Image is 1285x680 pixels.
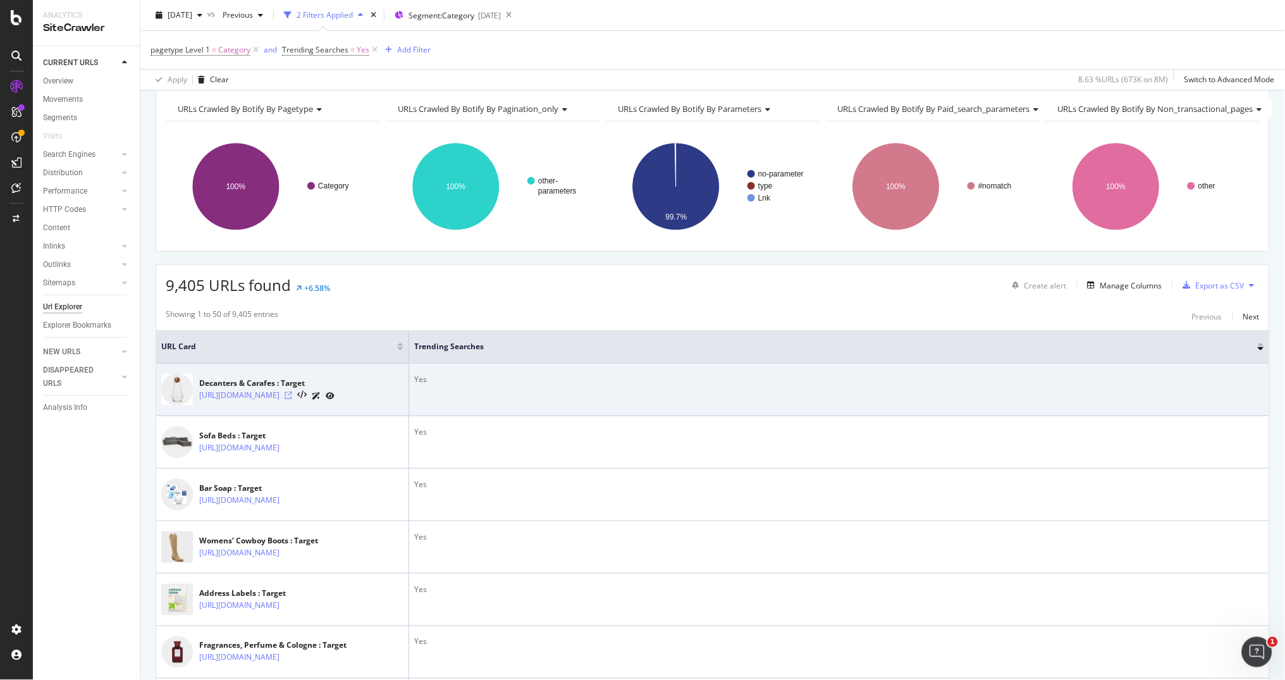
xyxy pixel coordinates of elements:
img: main image [161,531,193,563]
a: Sitemaps [43,276,118,290]
div: Visits [43,130,62,143]
text: 99.7% [665,213,687,221]
div: Analytics [43,10,130,21]
h4: URLs Crawled By Botify By paid_search_parameters [835,99,1049,119]
div: Yes [414,636,1264,648]
a: Segments [43,111,131,125]
svg: A chart. [166,132,379,242]
a: Analysis Info [43,401,131,414]
div: Apply [168,74,187,85]
button: Create alert [1007,275,1067,295]
span: 1 [1268,637,1278,647]
img: main image [161,426,193,458]
span: = [350,44,355,55]
span: Previous [218,9,253,20]
div: Womens’ Cowboy Boots : Target [199,535,335,547]
button: Add Filter [380,42,431,58]
text: parameters [538,187,577,195]
text: 100% [446,182,466,191]
button: View HTML Source [297,391,307,400]
div: Manage Columns [1100,280,1162,291]
text: no-parameter [758,170,804,178]
a: Movements [43,93,131,106]
div: [DATE] [478,10,501,21]
button: 2 Filters Applied [279,5,368,25]
h4: URLs Crawled By Botify By pagination_only [395,99,588,119]
div: Analysis Info [43,401,87,414]
h4: URLs Crawled By Botify By pagetype [175,99,368,119]
div: Movements [43,93,83,106]
iframe: Intercom live chat [1242,637,1272,667]
div: A chart. [386,132,599,242]
div: Previous [1192,311,1222,322]
text: type [758,182,773,190]
a: Url Explorer [43,300,131,314]
div: Sitemaps [43,276,75,290]
text: 100% [226,182,246,191]
a: Search Engines [43,148,118,161]
div: 2 Filters Applied [297,9,353,20]
img: main image [161,479,193,510]
a: [URL][DOMAIN_NAME] [199,389,280,402]
div: Decanters & Carafes : Target [199,378,335,389]
button: Previous [1192,309,1222,324]
span: Segment: Category [409,10,474,21]
text: Lnk [758,194,771,202]
div: Search Engines [43,148,95,161]
span: 2025 Sep. 29th [168,9,192,20]
span: vs [207,8,218,19]
div: Export as CSV [1196,280,1245,291]
div: CURRENT URLS [43,56,98,70]
div: +6.58% [304,283,330,294]
div: Inlinks [43,240,65,253]
button: Switch to Advanced Mode [1179,70,1275,90]
text: Category [318,182,349,190]
div: HTTP Codes [43,203,86,216]
svg: A chart. [826,132,1040,242]
a: Visits [43,130,75,143]
button: Segment:Category[DATE] [390,5,501,25]
a: URL Inspection [326,389,335,402]
text: #nomatch [978,182,1012,190]
a: Overview [43,75,131,88]
a: [URL][DOMAIN_NAME] [199,547,280,559]
div: Sofa Beds : Target [199,430,335,442]
h4: URLs Crawled By Botify By non_transactional_pages [1055,99,1272,119]
a: [URL][DOMAIN_NAME] [199,494,280,507]
svg: A chart. [1046,132,1260,242]
a: [URL][DOMAIN_NAME] [199,442,280,454]
a: Performance [43,185,118,198]
a: [URL][DOMAIN_NAME] [199,652,280,664]
button: Clear [193,70,229,90]
span: URLs Crawled By Botify By pagetype [178,103,313,114]
div: Bar Soap : Target [199,483,335,494]
a: Outlinks [43,258,118,271]
button: Previous [218,5,268,25]
img: main image [161,636,193,668]
span: = [212,44,216,55]
div: Yes [414,479,1264,490]
a: [URL][DOMAIN_NAME] [199,599,280,612]
span: Trending Searches [414,341,1239,352]
div: Yes [414,584,1264,595]
button: Next [1243,309,1260,324]
div: Address Labels : Target [199,588,335,599]
span: Trending Searches [282,44,348,55]
div: Overview [43,75,73,88]
span: URL Card [161,341,394,352]
a: Distribution [43,166,118,180]
span: pagetype Level 1 [151,44,210,55]
a: Explorer Bookmarks [43,319,131,332]
a: HTTP Codes [43,203,118,216]
span: Category [218,41,250,59]
text: other- [538,176,558,185]
span: Yes [357,41,369,59]
a: AI Url Details [312,389,321,402]
svg: A chart. [606,132,820,242]
div: times [368,9,379,22]
span: URLs Crawled By Botify By paid_search_parameters [838,103,1030,114]
div: DISAPPEARED URLS [43,364,107,390]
